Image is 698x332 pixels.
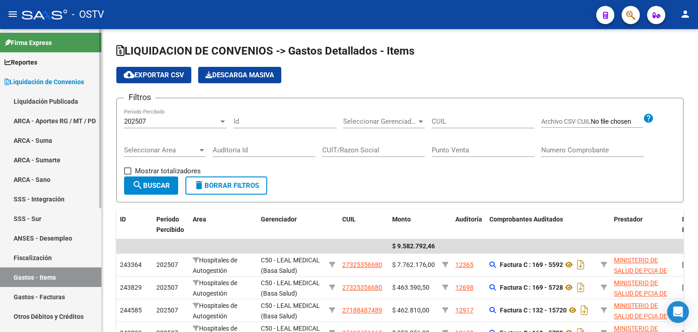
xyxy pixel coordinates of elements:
span: Hospitales de Autogestión [193,302,237,320]
h3: Filtros [124,91,155,104]
span: 244585 [120,307,142,314]
span: Gerenciador [261,216,297,223]
span: Prestador [614,216,643,223]
span: Area [193,216,206,223]
strong: Factura C : 169 - 5592 [500,261,563,268]
span: ID [120,216,126,223]
span: Seleccionar Gerenciador [343,117,417,126]
button: Exportar CSV [116,67,191,83]
span: MINISTERIO DE SALUD DE PCIA DE BSAS [614,257,667,285]
span: Buscar [132,181,170,190]
datatable-header-cell: Gerenciador [257,210,325,240]
span: Borrar Filtros [194,181,259,190]
span: C50 - LEAL MEDICAL (Basa Salud) [261,302,320,320]
div: (30626983398) [614,255,675,274]
span: Firma Express [5,38,52,48]
datatable-header-cell: Período Percibido [153,210,189,240]
span: $ 7.762.176,00 [392,261,435,268]
span: Comprobantes Auditados [489,216,563,223]
span: $ 463.590,50 [392,284,429,291]
datatable-header-cell: Auditoría [452,210,486,240]
datatable-header-cell: Prestador [610,210,678,240]
span: $ 462.810,00 [392,307,429,314]
span: Monto [392,216,411,223]
span: Exportar CSV [124,71,184,79]
datatable-header-cell: CUIL [339,210,389,240]
span: 27325356680 [342,261,382,268]
span: MINISTERIO DE SALUD DE PCIA DE BSAS [614,302,667,330]
mat-icon: help [643,113,654,124]
mat-icon: menu [7,9,18,20]
span: Hospitales de Autogestión [193,257,237,274]
button: Borrar Filtros [185,176,267,195]
span: 27325356680 [342,284,382,291]
mat-icon: cloud_download [124,69,135,80]
strong: Factura C : 169 - 5728 [500,284,563,291]
span: LIQUIDACION DE CONVENIOS -> Gastos Detallados - Items [116,45,414,57]
i: Descargar documento [578,303,590,317]
span: Reportes [5,57,37,67]
i: Descargar documento [575,257,587,272]
datatable-header-cell: ID [116,210,153,240]
span: Archivo CSV CUIL [541,118,591,125]
datatable-header-cell: Area [189,210,257,240]
button: Buscar [124,176,178,195]
span: Mostrar totalizadores [135,166,201,176]
span: C50 - LEAL MEDICAL (Basa Salud) [261,257,320,274]
span: 27188487489 [342,307,382,314]
input: Archivo CSV CUIL [591,118,643,126]
span: CUIL [342,216,356,223]
span: 202507 [156,261,178,268]
div: 12698 [455,282,474,293]
span: 202507 [156,284,178,291]
span: 202507 [156,307,178,314]
span: Liquidación de Convenios [5,77,84,87]
mat-icon: person [680,9,691,20]
span: 243829 [120,284,142,291]
mat-icon: search [132,180,143,191]
span: - OSTV [72,5,104,25]
div: 12917 [455,305,474,316]
span: 202507 [124,117,146,126]
span: MINISTERIO DE SALUD DE PCIA DE BSAS [614,279,667,307]
span: $ 9.582.792,46 [392,242,435,250]
div: (30626983398) [614,301,675,320]
span: Auditoría [455,216,482,223]
div: Open Intercom Messenger [667,301,689,323]
span: Período Percibido [156,216,184,233]
span: 243364 [120,261,142,268]
div: (30626983398) [614,278,675,297]
i: Descargar documento [575,280,587,295]
strong: Factura C : 132 - 15720 [500,307,567,314]
mat-icon: delete [194,180,204,191]
span: Seleccionar Area [124,146,198,154]
span: C50 - LEAL MEDICAL (Basa Salud) [261,279,320,297]
button: Descarga Masiva [198,67,281,83]
span: Descarga Masiva [205,71,274,79]
datatable-header-cell: Monto [389,210,439,240]
span: Hospitales de Autogestión [193,279,237,297]
div: 12365 [455,260,474,270]
datatable-header-cell: Comprobantes Auditados [486,210,597,240]
app-download-masive: Descarga masiva de comprobantes (adjuntos) [198,67,281,83]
